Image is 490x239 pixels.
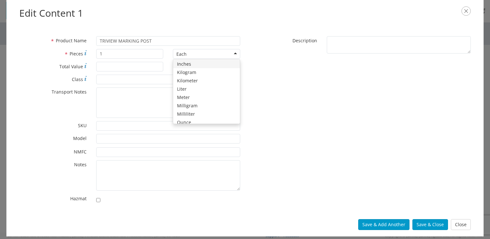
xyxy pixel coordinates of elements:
span: Pieces [70,51,83,57]
button: Close [451,219,471,230]
div: Meter [173,93,240,102]
span: Transport Notes [52,89,87,95]
span: NMFC [74,149,87,155]
span: Model [73,135,87,141]
span: Total Value [59,63,83,70]
button: Save & Add Another [358,219,410,230]
div: Milligram [173,102,240,110]
div: Kilogram [173,68,240,77]
div: Each [176,51,187,57]
div: Milliliter [173,110,240,118]
div: Liter [173,85,240,93]
h2: Edit Content 1 [19,6,471,20]
span: Notes [74,161,87,168]
span: SKU [78,122,87,128]
div: Inches [173,60,240,68]
span: Hazmat [70,195,87,202]
div: Kilometer [173,77,240,85]
span: Class [72,76,83,82]
button: Save & Close [412,219,448,230]
span: Description [292,37,317,44]
span: Product Name [56,37,87,44]
div: Ounce [173,118,240,127]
